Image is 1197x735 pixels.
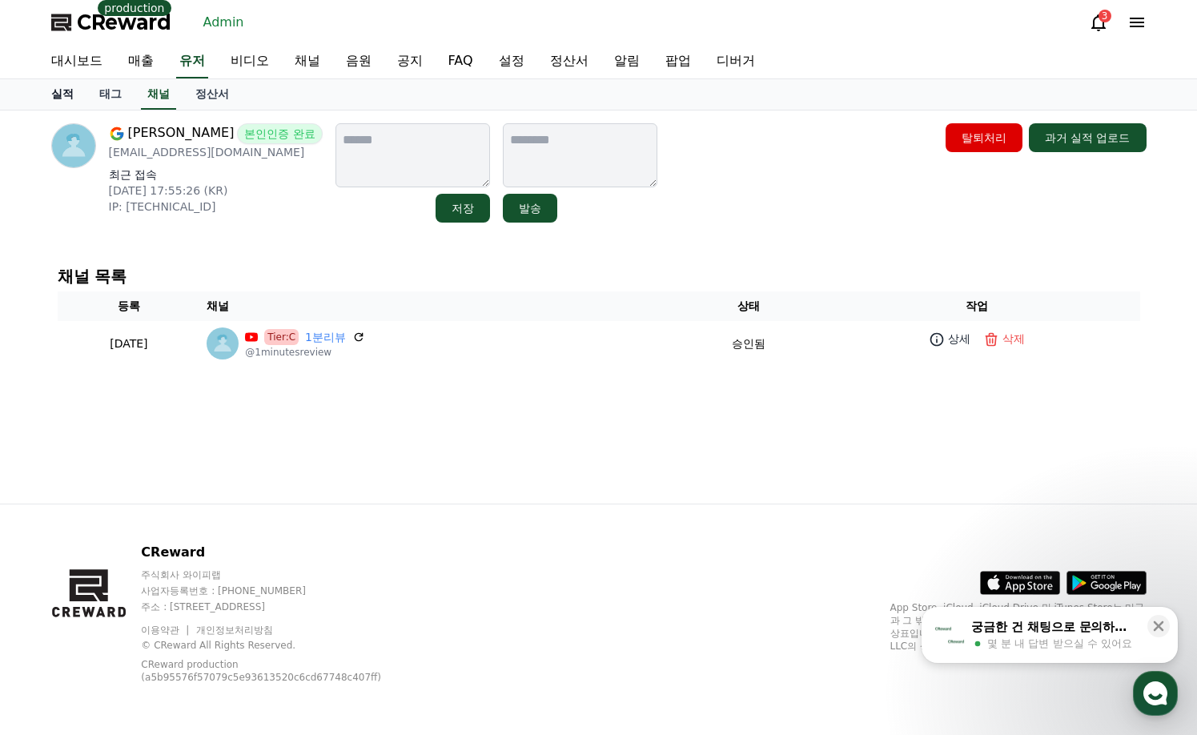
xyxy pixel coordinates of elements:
[128,123,235,144] span: [PERSON_NAME]
[38,79,86,110] a: 실적
[1099,10,1111,22] div: 3
[5,508,106,548] a: 홈
[207,508,307,548] a: 설정
[890,601,1147,653] p: App Store, iCloud, iCloud Drive 및 iTunes Store는 미국과 그 밖의 나라 및 지역에서 등록된 Apple Inc.의 서비스 상표입니다. Goo...
[926,327,974,351] a: 상세
[109,144,323,160] p: [EMAIL_ADDRESS][DOMAIN_NAME]
[305,329,346,346] a: 1분리뷰
[1089,13,1108,32] a: 3
[58,267,1140,285] h4: 채널 목록
[50,532,60,544] span: 홈
[1029,123,1147,152] button: 과거 실적 업로드
[948,331,970,347] p: 상세
[51,10,171,35] a: CReward
[141,79,176,110] a: 채널
[814,291,1139,321] th: 작업
[436,45,486,78] a: FAQ
[141,543,422,562] p: CReward
[109,167,323,183] p: 최근 접속
[109,199,323,215] p: IP: [TECHNICAL_ID]
[197,10,251,35] a: Admin
[245,346,365,359] p: @1minutesreview
[653,45,704,78] a: 팝업
[141,639,422,652] p: © CReward All Rights Reserved.
[207,327,239,359] img: 1분리뷰
[141,568,422,581] p: 주식회사 와이피랩
[980,327,1028,351] button: 삭제
[683,291,814,321] th: 상태
[64,335,195,352] p: [DATE]
[384,45,436,78] a: 공지
[183,79,242,110] a: 정산서
[141,600,422,613] p: 주소 : [STREET_ADDRESS]
[601,45,653,78] a: 알림
[218,45,282,78] a: 비디오
[1002,331,1025,347] p: 삭제
[141,625,191,636] a: 이용약관
[237,123,322,144] span: 본인인증 완료
[282,45,333,78] a: 채널
[141,584,422,597] p: 사업자등록번호 : [PHONE_NUMBER]
[109,183,323,199] p: [DATE] 17:55:26 (KR)
[264,329,299,345] span: Tier:C
[176,45,208,78] a: 유저
[86,79,135,110] a: 태그
[196,625,273,636] a: 개인정보처리방침
[247,532,267,544] span: 설정
[946,123,1022,152] button: 탈퇴처리
[436,194,490,223] button: 저장
[106,508,207,548] a: 대화
[537,45,601,78] a: 정산서
[38,45,115,78] a: 대시보드
[77,10,171,35] span: CReward
[486,45,537,78] a: 설정
[732,335,765,352] p: 승인됨
[333,45,384,78] a: 음원
[200,291,683,321] th: 채널
[58,291,201,321] th: 등록
[503,194,557,223] button: 발송
[115,45,167,78] a: 매출
[141,658,397,684] p: CReward production (a5b95576f57079c5e93613520c6cd67748c407ff)
[704,45,768,78] a: 디버거
[51,123,96,168] img: profile image
[147,532,166,545] span: 대화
